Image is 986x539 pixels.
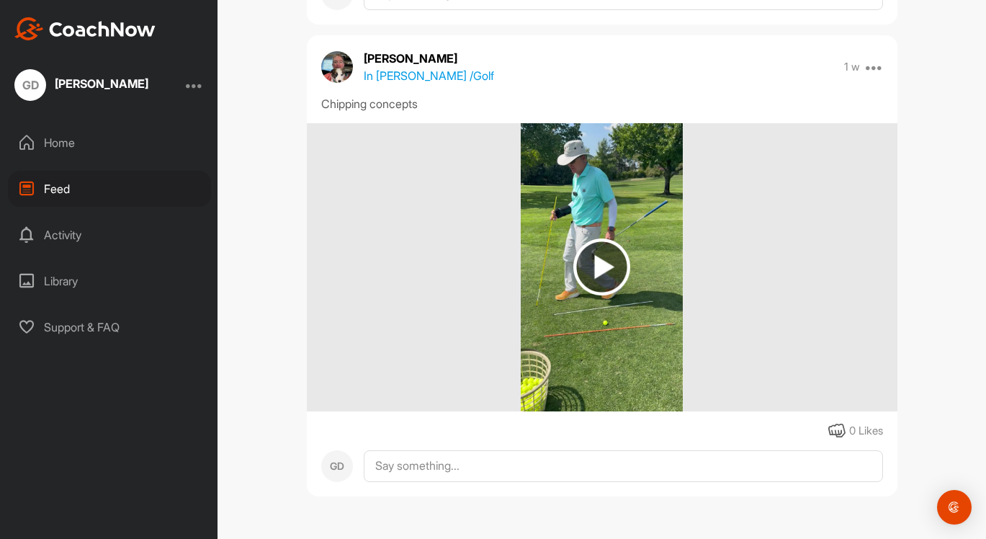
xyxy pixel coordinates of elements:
div: Library [8,263,211,299]
p: 1 w [844,60,860,74]
p: In [PERSON_NAME] / Golf [364,67,494,84]
div: GD [14,69,46,101]
div: Support & FAQ [8,309,211,345]
div: 0 Likes [849,423,883,440]
div: Chipping concepts [321,95,883,112]
img: play [573,239,630,295]
div: Open Intercom Messenger [937,490,972,525]
div: [PERSON_NAME] [55,78,148,89]
img: CoachNow [14,17,156,40]
div: GD [321,450,353,482]
img: media [521,123,683,411]
div: Activity [8,217,211,253]
img: avatar [321,51,353,83]
div: Feed [8,171,211,207]
p: [PERSON_NAME] [364,50,494,67]
div: Home [8,125,211,161]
